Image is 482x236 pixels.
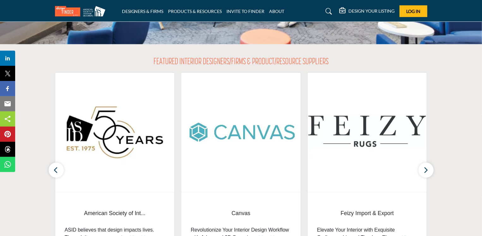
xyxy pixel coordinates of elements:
[65,205,165,222] span: American Society of Interior Designers
[65,209,165,217] span: American Society of Int...
[349,8,395,14] h5: DESIGN YOUR LISTING
[317,209,418,217] span: Feizy Import & Export
[317,205,418,222] a: Feizy Import & Export
[319,6,336,16] a: Search
[191,209,291,217] span: Canvas
[340,8,395,15] div: DESIGN YOUR LISTING
[122,9,164,14] a: DESIGNERS & FIRMS
[168,9,222,14] a: PRODUCTS & RESOURCES
[400,5,427,17] button: Log In
[65,205,165,222] a: American Society of Int...
[406,9,420,14] span: Log In
[191,205,291,222] a: Canvas
[227,9,265,14] a: INVITE TO FINDER
[308,73,427,192] img: Feizy Import & Export
[55,6,109,16] img: Site Logo
[55,73,175,192] img: American Society of Interior Designers
[269,9,285,14] a: ABOUT
[181,73,301,192] img: Canvas
[154,57,328,68] h2: FEATURED INTERIOR DESIGNERS/FIRMS & PRODUCT/RESOURCE SUPPLIERS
